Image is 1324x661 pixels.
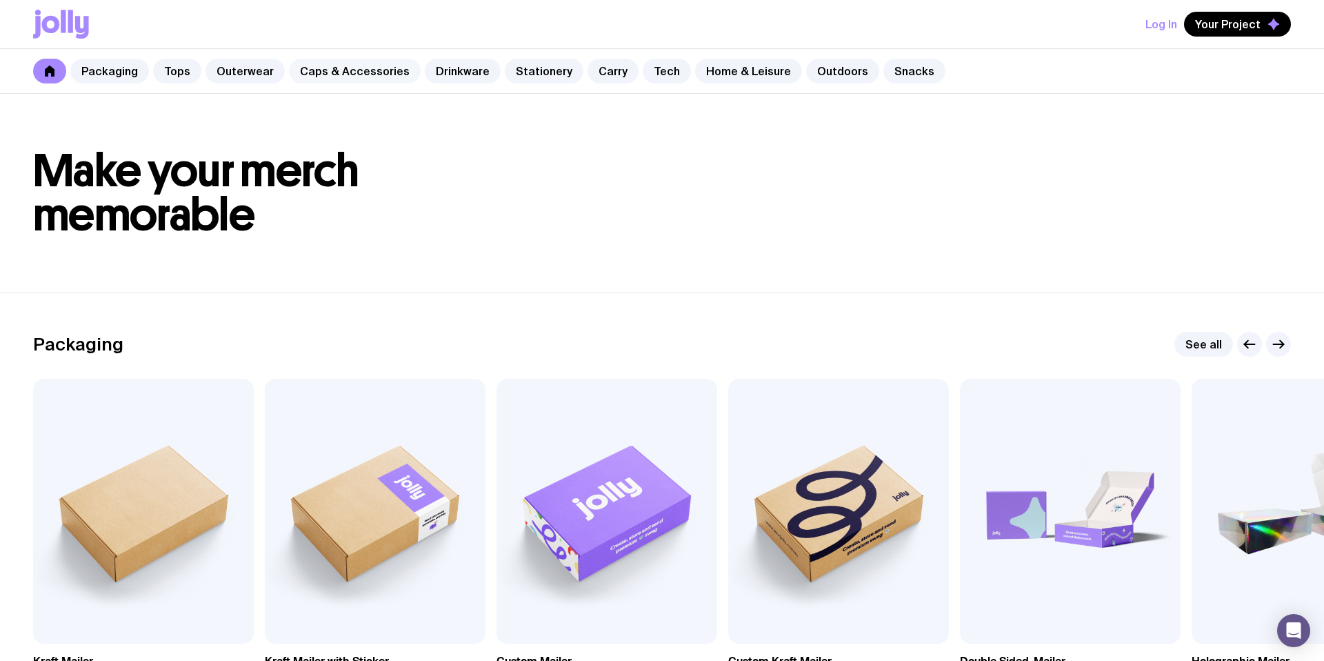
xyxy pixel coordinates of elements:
a: Packaging [70,59,149,83]
a: Outerwear [205,59,285,83]
a: Carry [588,59,639,83]
h2: Packaging [33,334,123,355]
a: Snacks [883,59,945,83]
span: Make your merch memorable [33,144,359,242]
a: See all [1174,332,1233,357]
a: Tops [153,59,201,83]
span: Your Project [1195,17,1261,31]
a: Drinkware [425,59,501,83]
button: Log In [1145,12,1177,37]
a: Caps & Accessories [289,59,421,83]
a: Outdoors [806,59,879,83]
a: Tech [643,59,691,83]
button: Your Project [1184,12,1291,37]
a: Stationery [505,59,583,83]
a: Home & Leisure [695,59,802,83]
div: Open Intercom Messenger [1277,614,1310,647]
